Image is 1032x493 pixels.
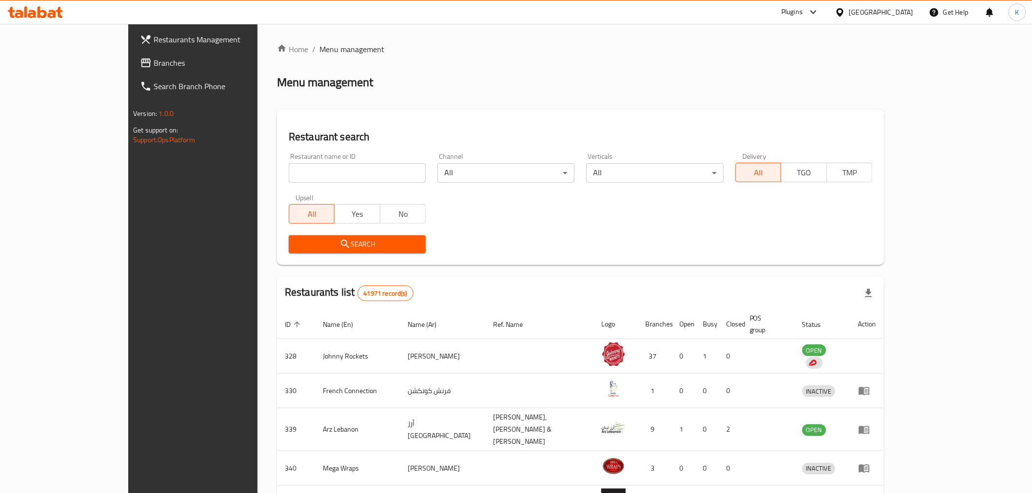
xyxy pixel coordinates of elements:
button: TGO [781,163,827,182]
td: 9 [637,408,672,451]
span: Menu management [319,43,384,55]
td: 0 [672,339,695,374]
span: Search [297,238,418,250]
span: INACTIVE [802,463,835,474]
th: Closed [718,309,742,339]
td: 1 [637,374,672,408]
button: All [289,204,335,224]
td: 0 [695,374,718,408]
td: Johnny Rockets [315,339,400,374]
h2: Restaurant search [289,130,873,144]
td: 2 [718,408,742,451]
div: All [586,163,723,183]
th: Open [672,309,695,339]
td: فرنش كونكشن [400,374,485,408]
nav: breadcrumb [277,43,884,55]
span: Name (Ar) [408,319,450,330]
a: Support.OpsPlatform [133,133,195,146]
div: Menu [858,462,876,474]
img: delivery hero logo [808,359,817,367]
th: Branches [637,309,672,339]
div: Plugins [781,6,803,18]
span: No [384,207,422,221]
button: Search [289,235,426,253]
td: 1 [672,408,695,451]
div: Indicates that the vendor menu management has been moved to DH Catalog service [806,357,823,369]
div: Total records count [357,285,414,301]
div: Menu [858,424,876,436]
td: 0 [718,339,742,374]
td: أرز [GEOGRAPHIC_DATA] [400,408,485,451]
td: [PERSON_NAME] [400,339,485,374]
h2: Restaurants list [285,285,414,301]
td: 37 [637,339,672,374]
span: Status [802,319,834,330]
td: 1 [695,339,718,374]
th: Busy [695,309,718,339]
img: Arz Lebanon [601,416,626,440]
div: Menu [858,385,876,397]
span: Name (En) [323,319,366,330]
th: Logo [594,309,637,339]
td: 0 [718,374,742,408]
span: Search Branch Phone [154,80,293,92]
label: Delivery [742,153,767,160]
td: [PERSON_NAME] [400,451,485,486]
span: TGO [785,166,823,180]
button: No [380,204,426,224]
img: French Connection [601,377,626,401]
input: Search for restaurant name or ID.. [289,163,426,183]
a: Branches [132,51,300,75]
span: ID [285,319,303,330]
td: 0 [672,451,695,486]
a: Search Branch Phone [132,75,300,98]
span: INACTIVE [802,386,835,397]
td: Mega Wraps [315,451,400,486]
span: 1.0.0 [159,107,174,120]
div: Export file [857,282,880,305]
span: K [1015,7,1019,18]
span: TMP [831,166,869,180]
button: Yes [334,204,380,224]
div: [GEOGRAPHIC_DATA] [849,7,913,18]
img: Johnny Rockets [601,342,626,366]
button: All [735,163,781,182]
button: TMP [827,163,873,182]
td: 0 [695,451,718,486]
a: Restaurants Management [132,28,300,51]
h2: Menu management [277,75,373,90]
span: OPEN [802,345,826,356]
span: Branches [154,57,293,69]
img: Mega Wraps [601,454,626,478]
li: / [312,43,316,55]
span: POS group [750,312,783,336]
span: Ref. Name [493,319,536,330]
td: 0 [718,451,742,486]
span: 41971 record(s) [358,289,413,298]
span: Get support on: [133,124,178,136]
span: All [740,166,777,180]
div: All [437,163,575,183]
td: 3 [637,451,672,486]
td: Arz Lebanon [315,408,400,451]
td: 0 [672,374,695,408]
span: Restaurants Management [154,34,293,45]
th: Action [851,309,884,339]
span: All [293,207,331,221]
span: Version: [133,107,157,120]
td: 0 [695,408,718,451]
td: French Connection [315,374,400,408]
span: OPEN [802,424,826,436]
div: INACTIVE [802,463,835,474]
label: Upsell [296,194,314,201]
span: Yes [338,207,376,221]
td: [PERSON_NAME],[PERSON_NAME] & [PERSON_NAME] [485,408,594,451]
